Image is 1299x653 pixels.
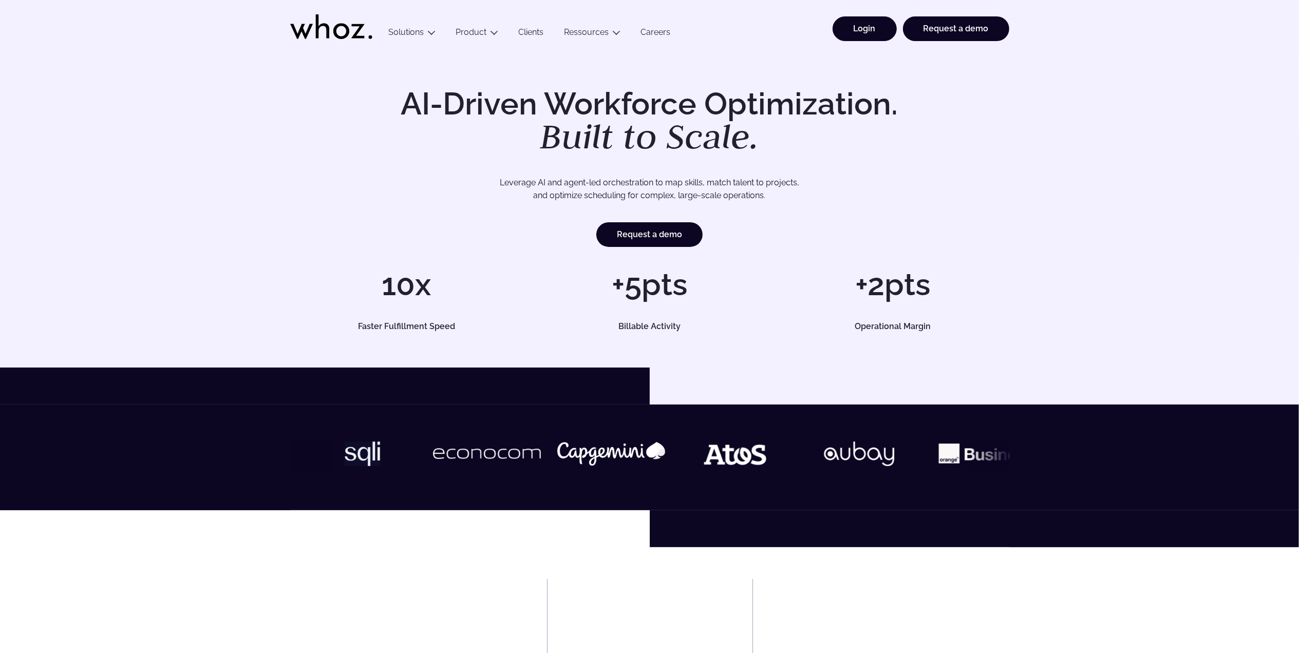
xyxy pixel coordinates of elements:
[1231,585,1285,639] iframe: Chatbot
[554,27,631,41] button: Ressources
[456,27,487,37] a: Product
[540,113,759,159] em: Built to Scale.
[290,269,523,300] h1: 10x
[387,88,913,154] h1: AI-Driven Workforce Optimization.
[833,16,897,41] a: Login
[564,27,609,37] a: Ressources
[903,16,1009,41] a: Request a demo
[631,27,681,41] a: Careers
[545,322,755,331] h5: Billable Activity
[533,269,766,300] h1: +5pts
[446,27,509,41] button: Product
[788,322,997,331] h5: Operational Margin
[509,27,554,41] a: Clients
[596,222,703,247] a: Request a demo
[776,269,1009,300] h1: +2pts
[326,176,973,202] p: Leverage AI and agent-led orchestration to map skills, match talent to projects, and optimize sch...
[379,27,446,41] button: Solutions
[302,322,511,331] h5: Faster Fulfillment Speed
